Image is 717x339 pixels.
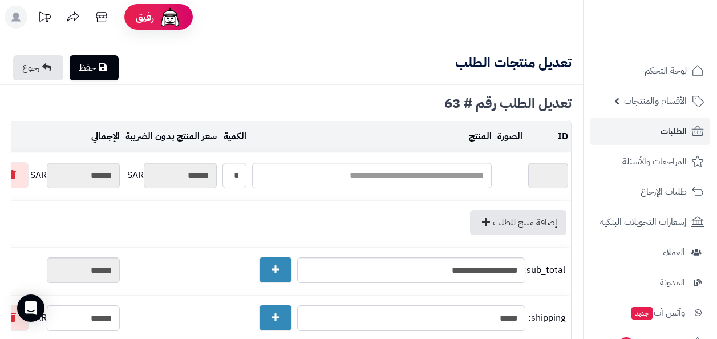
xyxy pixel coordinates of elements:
[495,121,525,152] td: الصورة
[590,208,710,236] a: إشعارات التحويلات البنكية
[663,244,685,260] span: العملاء
[641,184,687,200] span: طلبات الإرجاع
[70,55,119,80] a: حفظ
[631,307,653,320] span: جديد
[590,299,710,326] a: وآتس آبجديد
[528,264,565,277] span: sub_total:
[624,93,687,109] span: الأقسام والمنتجات
[249,121,495,152] td: المنتج
[17,294,44,322] div: Open Intercom Messenger
[590,57,710,84] a: لوحة التحكم
[220,121,249,152] td: الكمية
[590,269,710,296] a: المدونة
[600,214,687,230] span: إشعارات التحويلات البنكية
[590,118,710,145] a: الطلبات
[455,53,572,73] b: تعديل منتجات الطلب
[630,305,685,321] span: وآتس آب
[590,178,710,205] a: طلبات الإرجاع
[13,55,63,80] a: رجوع
[590,239,710,266] a: العملاء
[590,148,710,175] a: المراجعات والأسئلة
[622,154,687,169] span: المراجعات والأسئلة
[11,96,572,110] div: تعديل الطلب رقم # 63
[136,10,154,24] span: رفيق
[470,210,566,235] a: إضافة منتج للطلب
[125,163,217,188] div: SAR
[159,6,181,29] img: ai-face.png
[525,121,571,152] td: ID
[123,121,220,152] td: سعر المنتج بدون الضريبة
[661,123,687,139] span: الطلبات
[645,63,687,79] span: لوحة التحكم
[528,312,565,325] span: shipping:
[660,275,685,290] span: المدونة
[30,6,59,31] a: تحديثات المنصة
